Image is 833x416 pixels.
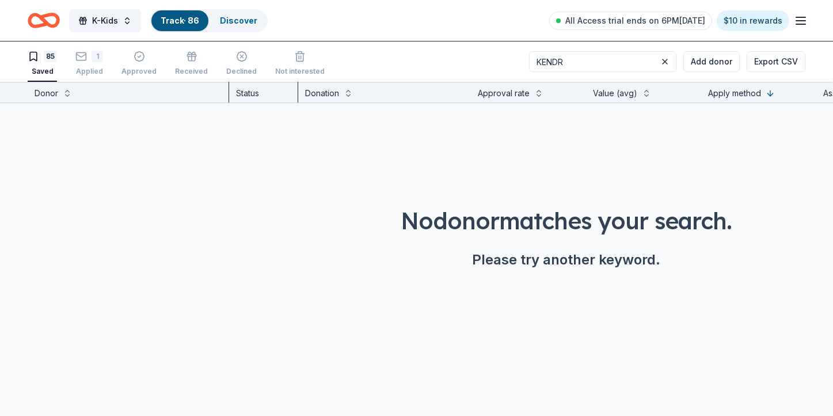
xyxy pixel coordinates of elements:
button: Track· 86Discover [150,9,268,32]
div: Status [229,82,298,103]
div: Donation [305,86,339,100]
button: Declined [226,46,257,82]
a: Discover [220,16,257,25]
button: K-Kids [69,9,141,32]
div: Approval rate [478,86,530,100]
button: Received [175,46,208,82]
div: Received [175,67,208,76]
button: Export CSV [747,51,805,72]
span: All Access trial ends on 6PM[DATE] [565,14,705,28]
div: Declined [226,67,257,76]
button: Add donor [683,51,740,72]
div: Saved [28,67,57,76]
a: $10 in rewards [717,10,789,31]
a: All Access trial ends on 6PM[DATE] [549,12,712,30]
button: Approved [121,46,157,82]
button: 85Saved [28,46,57,82]
div: Donor [35,86,58,100]
button: Not interested [275,46,325,82]
input: Search saved [529,51,676,72]
a: Home [28,7,60,34]
a: Track· 86 [161,16,199,25]
span: K-Kids [92,14,118,28]
div: Applied [75,67,103,76]
button: 1Applied [75,46,103,82]
div: Value (avg) [593,86,637,100]
div: Apply method [708,86,761,100]
div: Approved [121,67,157,76]
div: 1 [92,51,103,62]
div: 85 [44,51,57,62]
div: Not interested [275,67,325,76]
